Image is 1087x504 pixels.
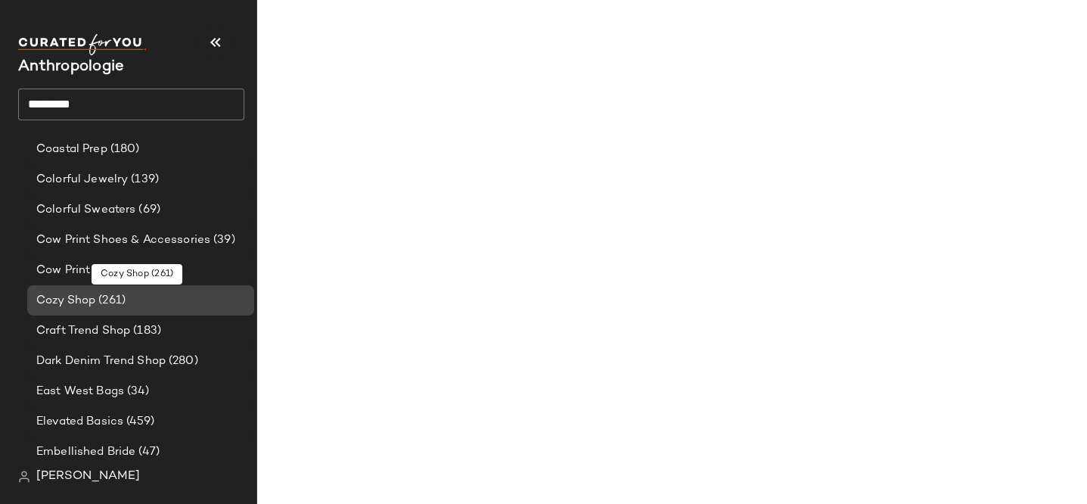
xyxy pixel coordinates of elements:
[36,322,130,340] span: Craft Trend Shop
[18,471,30,483] img: svg%3e
[155,262,179,279] span: (52)
[36,443,135,461] span: Embellished Bride
[36,383,124,400] span: East West Bags
[36,232,210,249] span: Cow Print Shoes & Accessories
[135,201,160,219] span: (69)
[95,292,126,310] span: (261)
[18,34,147,55] img: cfy_white_logo.C9jOOHJF.svg
[123,413,154,431] span: (459)
[36,413,123,431] span: Elevated Basics
[130,322,161,340] span: (183)
[36,353,166,370] span: Dark Denim Trend Shop
[36,262,155,279] span: Cow Print Trend Shop
[128,171,159,188] span: (139)
[36,201,135,219] span: Colorful Sweaters
[36,171,128,188] span: Colorful Jewelry
[36,141,107,158] span: Coastal Prep
[36,292,95,310] span: Cozy Shop
[210,232,235,249] span: (39)
[107,141,140,158] span: (180)
[18,59,124,75] span: Current Company Name
[124,383,150,400] span: (34)
[166,353,198,370] span: (280)
[135,443,160,461] span: (47)
[36,468,140,486] span: [PERSON_NAME]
